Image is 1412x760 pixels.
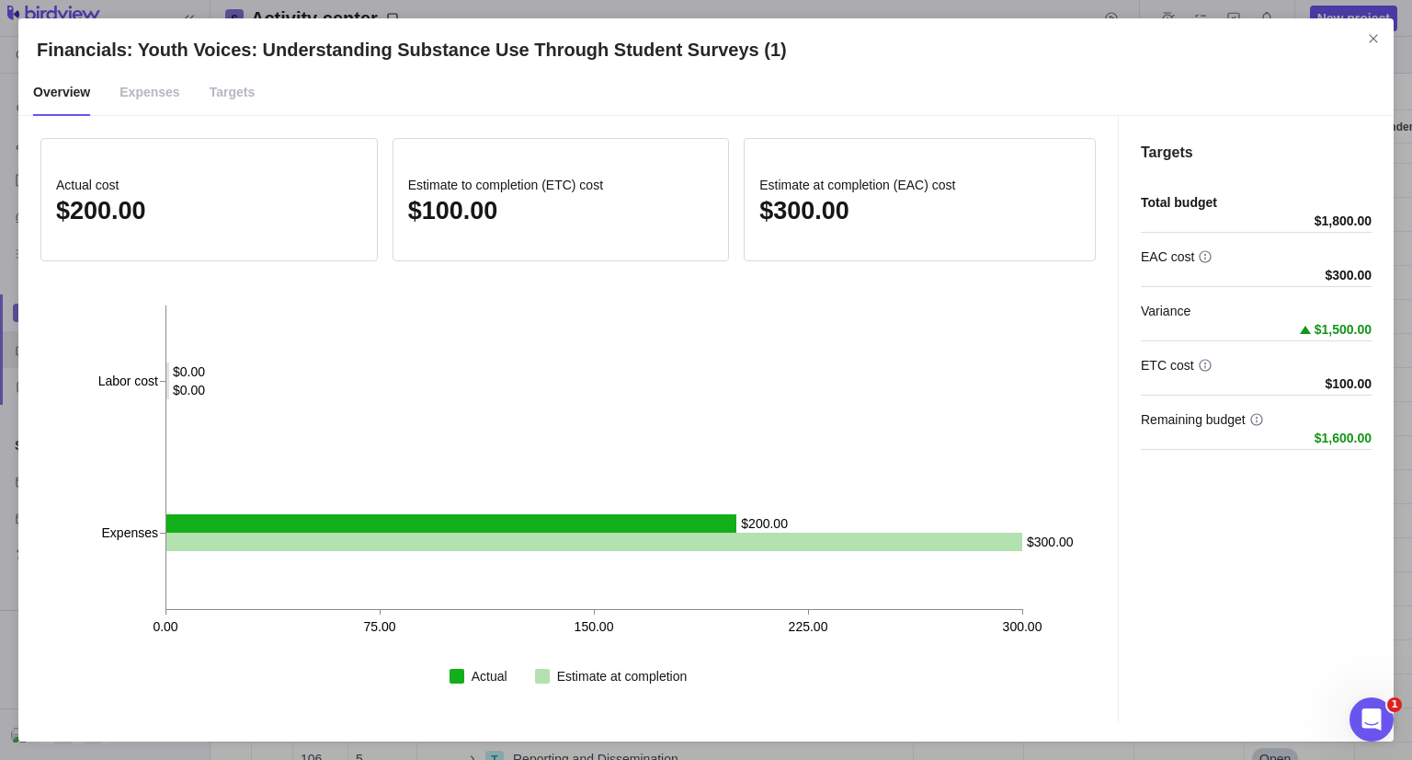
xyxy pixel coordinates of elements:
span: $300.00 [759,197,849,225]
span: Total budget [1141,193,1217,212]
text: 0.00 [153,619,177,634]
text: 75.00 [363,619,395,634]
span: $300.00 [1325,266,1372,284]
span: ETC cost [1141,356,1194,374]
span: Estimate at completion (EAC) cost [759,176,1080,194]
span: EAC cost [1141,248,1194,266]
div: Estimate at completion [557,667,688,685]
text: $200.00 [741,516,788,531]
span: 1 [1387,697,1402,712]
span: $100.00 [408,197,498,225]
span: $200.00 [56,197,146,225]
h2: Financials: Youth Voices: Understanding Substance Use Through Student Surveys (1) [37,37,1375,63]
text: $0.00 [173,364,205,379]
text: 300.00 [1003,619,1042,634]
iframe: Intercom live chat [1349,697,1394,742]
span: $1,800.00 [1315,212,1372,230]
span: $1,600.00 [1315,429,1372,447]
span: Estimate to completion (ETC) cost [408,176,714,194]
text: 225.00 [789,619,828,634]
svg: info-description [1249,412,1264,427]
tspan: Labor cost [98,374,158,388]
svg: info-description [1198,358,1213,373]
div: Actual [472,667,507,685]
span: Overview [33,70,90,116]
svg: info-description [1198,249,1213,264]
span: Remaining budget [1141,410,1246,429]
span: Variance [1141,302,1190,320]
h4: Targets [1141,142,1372,164]
div: Financials: Youth Voices: Understanding Substance Use Through Student Surveys (1) [18,18,1394,742]
span: Actual cost [56,176,362,194]
text: $0.00 [173,383,205,397]
text: $300.00 [1027,535,1074,549]
tspan: Expenses [102,525,158,540]
span: $100.00 [1325,374,1372,393]
span: Expenses [120,70,179,116]
span: Close [1361,26,1386,52]
span: Targets [210,70,256,116]
span: $1,500.00 [1315,320,1372,339]
text: 150.00 [575,619,614,634]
